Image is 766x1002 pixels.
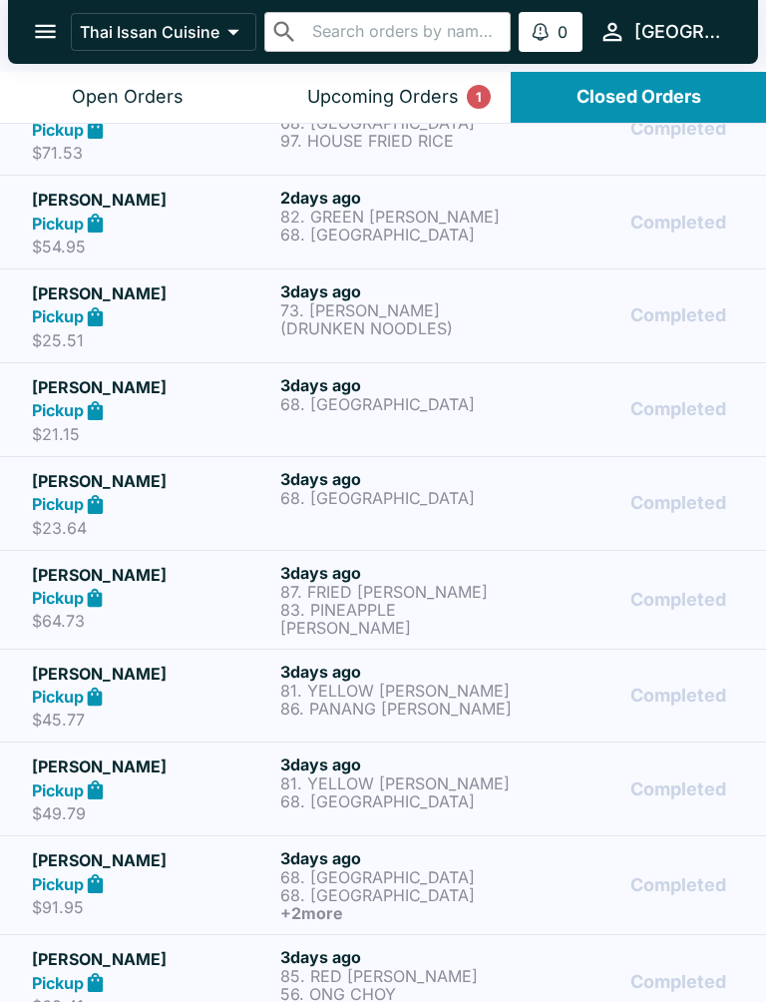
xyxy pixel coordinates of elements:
h5: [PERSON_NAME] [32,848,272,872]
p: 85. RED [PERSON_NAME] [280,967,521,985]
p: $45.77 [32,710,272,730]
h5: [PERSON_NAME] [32,563,272,587]
strong: Pickup [32,973,84,993]
p: $25.51 [32,330,272,350]
p: $64.73 [32,611,272,631]
p: 81. YELLOW [PERSON_NAME] [280,682,521,700]
button: [GEOGRAPHIC_DATA] [590,10,734,53]
h5: [PERSON_NAME] [32,754,272,778]
strong: Pickup [32,306,84,326]
span: 3 days ago [280,662,361,682]
strong: Pickup [32,874,84,894]
p: 86. PANANG [PERSON_NAME] [280,700,521,718]
div: Upcoming Orders [307,86,459,109]
span: 3 days ago [280,563,361,583]
strong: Pickup [32,214,84,234]
strong: Pickup [32,120,84,140]
span: 3 days ago [280,375,361,395]
div: Open Orders [72,86,184,109]
p: 68. [GEOGRAPHIC_DATA] [280,489,521,507]
h5: [PERSON_NAME] [32,469,272,493]
p: 68. [GEOGRAPHIC_DATA] [280,792,521,810]
p: 68. [GEOGRAPHIC_DATA] [280,114,521,132]
p: 83. PINEAPPLE [PERSON_NAME] [280,601,521,637]
span: 3 days ago [280,947,361,967]
p: $91.95 [32,897,272,917]
strong: Pickup [32,400,84,420]
div: Closed Orders [576,86,701,109]
span: 2 days ago [280,188,361,208]
strong: Pickup [32,494,84,514]
p: $21.15 [32,424,272,444]
p: 0 [558,22,568,42]
h6: + 2 more [280,904,521,922]
strong: Pickup [32,588,84,608]
p: 68. [GEOGRAPHIC_DATA] [280,868,521,886]
h5: [PERSON_NAME] [32,375,272,399]
p: 68. [GEOGRAPHIC_DATA] [280,226,521,244]
p: 1 [476,87,482,107]
h5: [PERSON_NAME] [32,188,272,212]
p: 81. YELLOW [PERSON_NAME] [280,774,521,792]
span: 3 days ago [280,281,361,301]
p: $54.95 [32,237,272,256]
p: 97. HOUSE FRIED RICE [280,132,521,150]
div: [GEOGRAPHIC_DATA] [634,20,726,44]
p: $49.79 [32,803,272,823]
p: Thai Issan Cuisine [80,22,219,42]
strong: Pickup [32,780,84,800]
span: 3 days ago [280,469,361,489]
p: 87. FRIED [PERSON_NAME] [280,583,521,601]
span: 3 days ago [280,848,361,868]
h5: [PERSON_NAME] [32,947,272,971]
h5: [PERSON_NAME] [32,281,272,305]
input: Search orders by name or phone number [306,18,503,46]
p: 68. [GEOGRAPHIC_DATA] [280,886,521,904]
button: Thai Issan Cuisine [71,13,256,51]
h5: [PERSON_NAME] [32,662,272,686]
strong: Pickup [32,687,84,707]
span: 3 days ago [280,754,361,774]
p: 73. [PERSON_NAME] (DRUNKEN NOODLES) [280,301,521,337]
button: open drawer [20,6,71,57]
p: $71.53 [32,143,272,163]
p: 82. GREEN [PERSON_NAME] [280,208,521,226]
p: $23.64 [32,518,272,538]
p: 68. [GEOGRAPHIC_DATA] [280,395,521,413]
